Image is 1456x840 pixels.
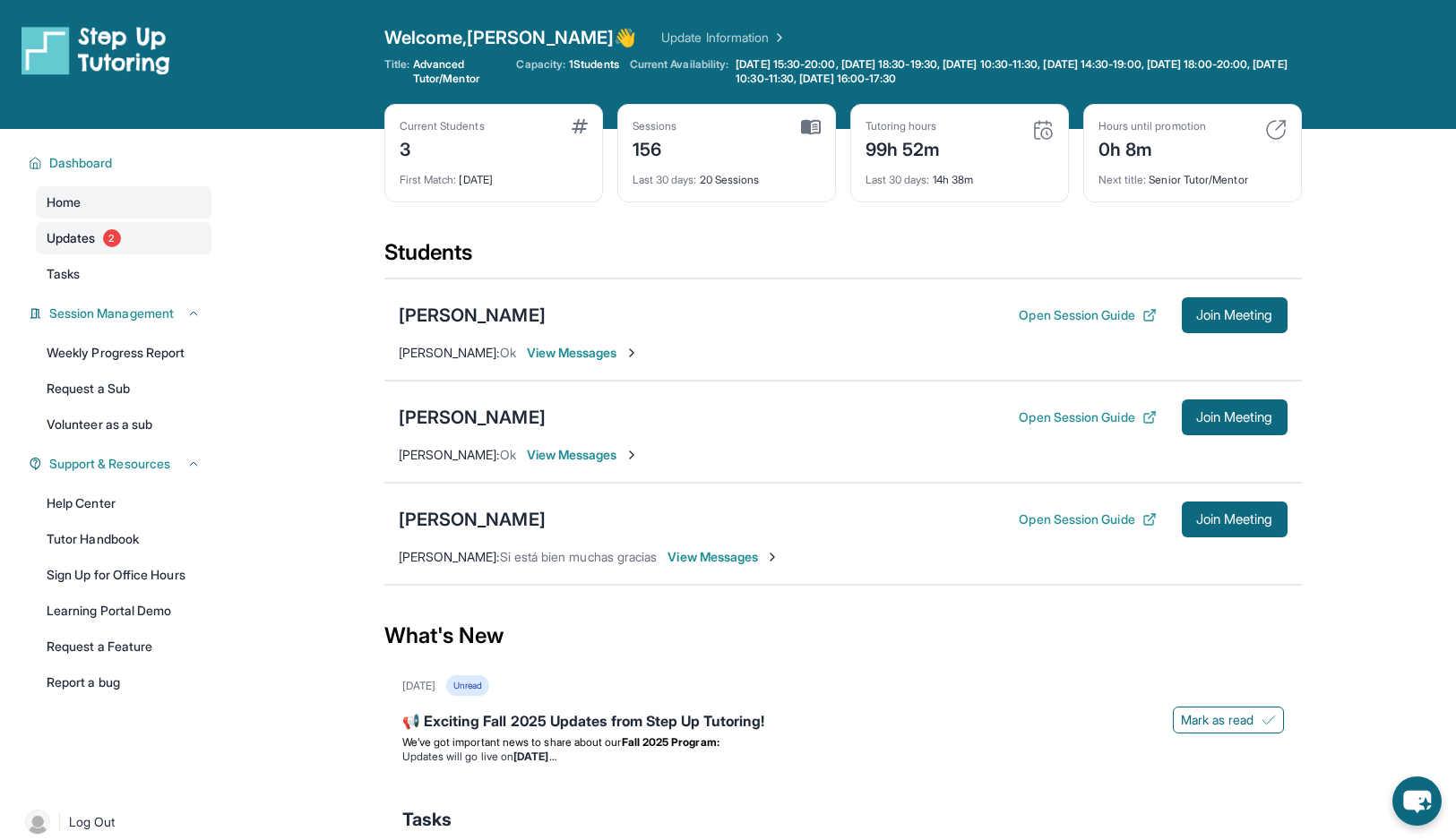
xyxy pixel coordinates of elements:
[42,455,201,473] button: Support & Resources
[1181,711,1254,729] span: Mark as read
[668,548,780,566] span: View Messages
[1032,119,1054,141] img: card
[527,344,639,362] span: View Messages
[36,630,211,663] a: Request a Feature
[1265,119,1287,141] img: card
[103,229,121,247] span: 2
[49,304,174,322] span: Session Management
[36,408,211,441] a: Volunteer as a sub
[49,154,113,172] span: Dashboard
[400,133,485,162] div: 3
[47,265,80,283] span: Tasks
[402,750,1284,764] li: Updates will go live on
[572,119,588,133] img: card
[1019,408,1156,426] button: Open Session Guide
[1182,399,1288,435] button: Join Meeting
[400,119,485,133] div: Current Students
[36,258,211,290] a: Tasks
[516,57,565,72] span: Capacity:
[801,119,821,135] img: card
[633,173,697,186] span: Last 30 days :
[633,133,677,162] div: 156
[402,679,435,693] div: [DATE]
[402,735,622,749] span: We’ve got important news to share about our
[1196,412,1273,423] span: Join Meeting
[1392,776,1442,826] button: chat-button
[1173,707,1284,733] button: Mark as read
[633,162,821,187] div: 20 Sessions
[69,813,116,831] span: Log Out
[866,119,941,133] div: Tutoring hours
[446,675,489,696] div: Unread
[630,57,728,86] span: Current Availability:
[1098,119,1206,133] div: Hours until promotion
[384,57,409,86] span: Title:
[49,455,170,473] span: Support & Resources
[22,25,170,75] img: logo
[384,238,1302,278] div: Students
[57,811,62,833] span: |
[500,345,516,360] span: Ok
[413,57,506,86] span: Advanced Tutor/Mentor
[1182,297,1288,333] button: Join Meeting
[765,550,780,564] img: Chevron-Right
[47,229,96,247] span: Updates
[399,507,546,532] div: [PERSON_NAME]
[384,596,1302,675] div: What's New
[47,193,81,211] span: Home
[36,186,211,219] a: Home
[625,448,639,462] img: Chevron-Right
[400,162,588,187] div: [DATE]
[402,807,452,832] span: Tasks
[399,345,500,360] span: [PERSON_NAME] :
[736,57,1297,86] span: [DATE] 15:30-20:00, [DATE] 18:30-19:30, [DATE] 10:30-11:30, [DATE] 14:30-19:00, [DATE] 18:00-20:0...
[36,373,211,405] a: Request a Sub
[866,162,1054,187] div: 14h 38m
[399,303,546,328] div: [PERSON_NAME]
[513,750,556,763] strong: [DATE]
[1262,713,1276,727] img: Mark as read
[866,133,941,162] div: 99h 52m
[633,119,677,133] div: Sessions
[622,735,719,749] strong: Fall 2025 Program:
[1098,133,1206,162] div: 0h 8m
[1182,501,1288,537] button: Join Meeting
[1019,510,1156,528] button: Open Session Guide
[1098,173,1147,186] span: Next title :
[402,710,1284,735] div: 📢 Exciting Fall 2025 Updates from Step Up Tutoring!
[1196,514,1273,525] span: Join Meeting
[1196,310,1273,321] span: Join Meeting
[625,346,639,360] img: Chevron-Right
[36,337,211,369] a: Weekly Progress Report
[36,222,211,254] a: Updates2
[769,29,787,47] img: Chevron Right
[384,25,637,50] span: Welcome, [PERSON_NAME] 👋
[36,559,211,591] a: Sign Up for Office Hours
[569,57,619,72] span: 1 Students
[399,549,500,564] span: [PERSON_NAME] :
[866,173,930,186] span: Last 30 days :
[1098,162,1287,187] div: Senior Tutor/Mentor
[36,595,211,627] a: Learning Portal Demo
[36,666,211,699] a: Report a bug
[399,405,546,430] div: [PERSON_NAME]
[42,154,201,172] button: Dashboard
[400,173,457,186] span: First Match :
[527,446,639,464] span: View Messages
[500,549,658,564] span: Si está bien muchas gracias
[399,447,500,462] span: [PERSON_NAME] :
[42,304,201,322] button: Session Management
[25,810,50,835] img: user-img
[36,523,211,555] a: Tutor Handbook
[1019,306,1156,324] button: Open Session Guide
[661,29,787,47] a: Update Information
[500,447,516,462] span: Ok
[732,57,1301,86] a: [DATE] 15:30-20:00, [DATE] 18:30-19:30, [DATE] 10:30-11:30, [DATE] 14:30-19:00, [DATE] 18:00-20:0...
[36,487,211,519] a: Help Center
